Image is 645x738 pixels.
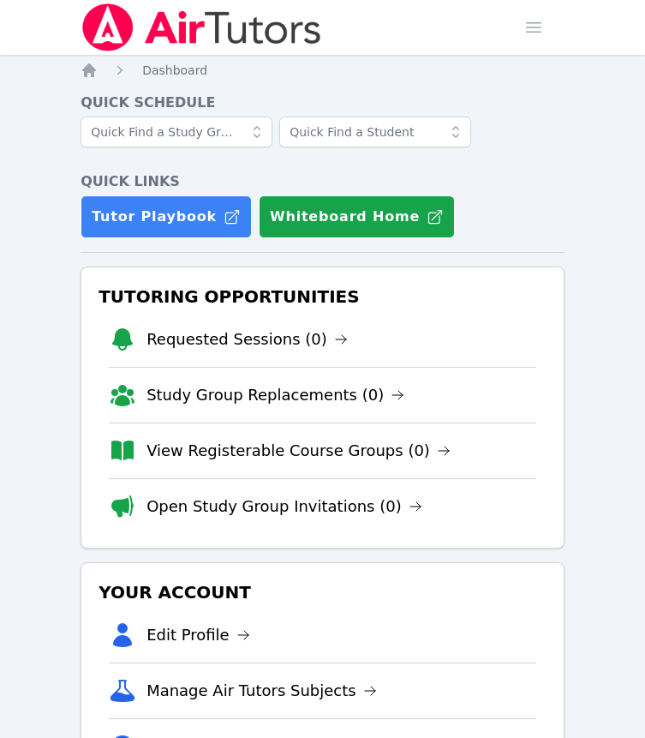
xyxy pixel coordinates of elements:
span: Dashboard [142,63,207,77]
a: Edit Profile [146,623,250,647]
a: Study Group Replacements (0) [146,383,404,407]
a: Dashboard [142,62,207,79]
h3: Tutoring Opportunities [95,281,550,312]
input: Quick Find a Student [279,117,471,147]
button: Whiteboard Home [259,195,455,238]
a: Open Study Group Invitations (0) [146,495,422,519]
input: Quick Find a Study Group [81,117,272,147]
img: Air Tutors [81,3,323,51]
h4: Quick Schedule [81,93,564,113]
a: Manage Air Tutors Subjects [146,679,377,703]
a: Tutor Playbook [81,195,252,238]
nav: Breadcrumb [81,62,564,79]
h4: Quick Links [81,171,564,192]
a: Requested Sessions (0) [146,327,348,351]
h3: Your Account [95,577,550,608]
a: View Registerable Course Groups (0) [146,439,451,463]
